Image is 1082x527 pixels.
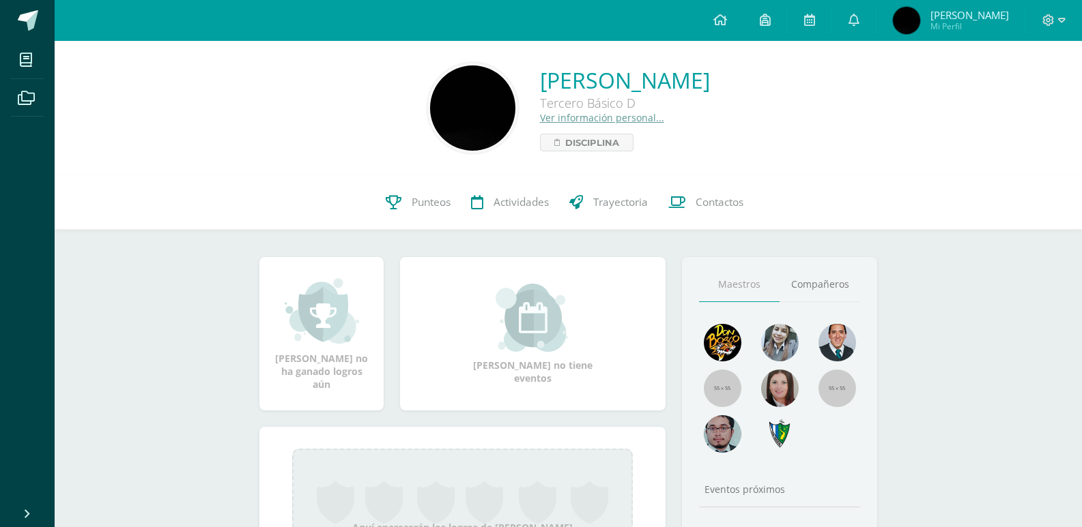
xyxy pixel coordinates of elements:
div: [PERSON_NAME] no tiene eventos [465,284,601,385]
a: Trayectoria [559,175,658,230]
span: Contactos [696,195,743,209]
span: [PERSON_NAME] [930,8,1009,22]
img: 7cab5f6743d087d6deff47ee2e57ce0d.png [761,415,799,453]
img: eec80b72a0218df6e1b0c014193c2b59.png [818,324,856,361]
img: achievement_small.png [285,277,359,345]
div: Eventos próximos [699,483,860,496]
span: Mi Perfil [930,20,1009,32]
img: event_small.png [496,284,570,352]
img: 67c3d6f6ad1c930a517675cdc903f95f.png [761,370,799,407]
a: Compañeros [780,267,860,302]
a: Punteos [375,175,461,230]
div: Tercero Básico D [540,95,710,111]
a: Disciplina [540,134,633,151]
a: [PERSON_NAME] [540,65,710,95]
a: Actividades [461,175,559,230]
span: Trayectoria [593,195,648,209]
img: 55x55 [704,370,741,407]
span: Disciplina [565,134,619,151]
img: 2f046f4523e7552fc62f74ed53b3d6b1.png [893,7,920,34]
img: d0e54f245e8330cebada5b5b95708334.png [704,415,741,453]
a: Ver información personal... [540,111,664,124]
div: [PERSON_NAME] no ha ganado logros aún [273,277,370,391]
img: 29fc2a48271e3f3676cb2cb292ff2552.png [704,324,741,361]
span: Actividades [494,195,549,209]
a: Maestros [699,267,780,302]
img: 682fecddd3572eeed4bb39e858d0714a.png [430,65,515,151]
img: 55x55 [818,370,856,407]
a: Contactos [658,175,754,230]
span: Punteos [412,195,451,209]
img: 45bd7986b8947ad7e5894cbc9b781108.png [761,324,799,361]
